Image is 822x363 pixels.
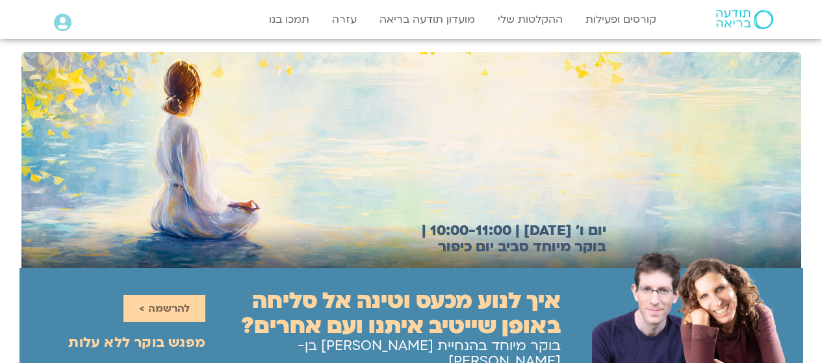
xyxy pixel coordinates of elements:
a: עזרה [326,7,363,32]
span: להרשמה > [139,303,190,314]
h2: איך לנוע מכעס וטינה אל סליחה באופן שייטיב איתנו ועם אחרים? [205,288,561,339]
img: תודעה בריאה [716,10,773,29]
a: להרשמה > [123,295,205,322]
h2: מפגש בוקר ללא עלות [68,335,205,351]
a: ההקלטות שלי [491,7,569,32]
a: מועדון תודעה בריאה [373,7,482,32]
h2: יום ו׳ [DATE] | 10:00-11:00 | בוקר מיוחד סביב יום כיפור [402,223,606,255]
a: קורסים ופעילות [579,7,663,32]
a: תמכו בנו [263,7,316,32]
